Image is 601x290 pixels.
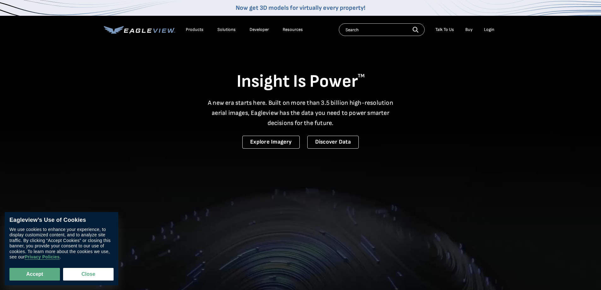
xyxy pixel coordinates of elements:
[307,136,359,149] a: Discover Data
[250,27,269,33] a: Developer
[358,73,365,79] sup: TM
[9,217,114,224] div: Eagleview’s Use of Cookies
[104,71,498,93] h1: Insight Is Power
[242,136,300,149] a: Explore Imagery
[217,27,236,33] div: Solutions
[484,27,494,33] div: Login
[9,227,114,260] div: We use cookies to enhance your experience, to display customized content, and to analyze site tra...
[339,23,425,36] input: Search
[283,27,303,33] div: Resources
[25,255,59,260] a: Privacy Policies
[186,27,203,33] div: Products
[63,268,114,281] button: Close
[465,27,473,33] a: Buy
[236,4,365,12] a: Now get 3D models for virtually every property!
[9,268,60,281] button: Accept
[204,98,397,128] p: A new era starts here. Built on more than 3.5 billion high-resolution aerial images, Eagleview ha...
[435,27,454,33] div: Talk To Us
